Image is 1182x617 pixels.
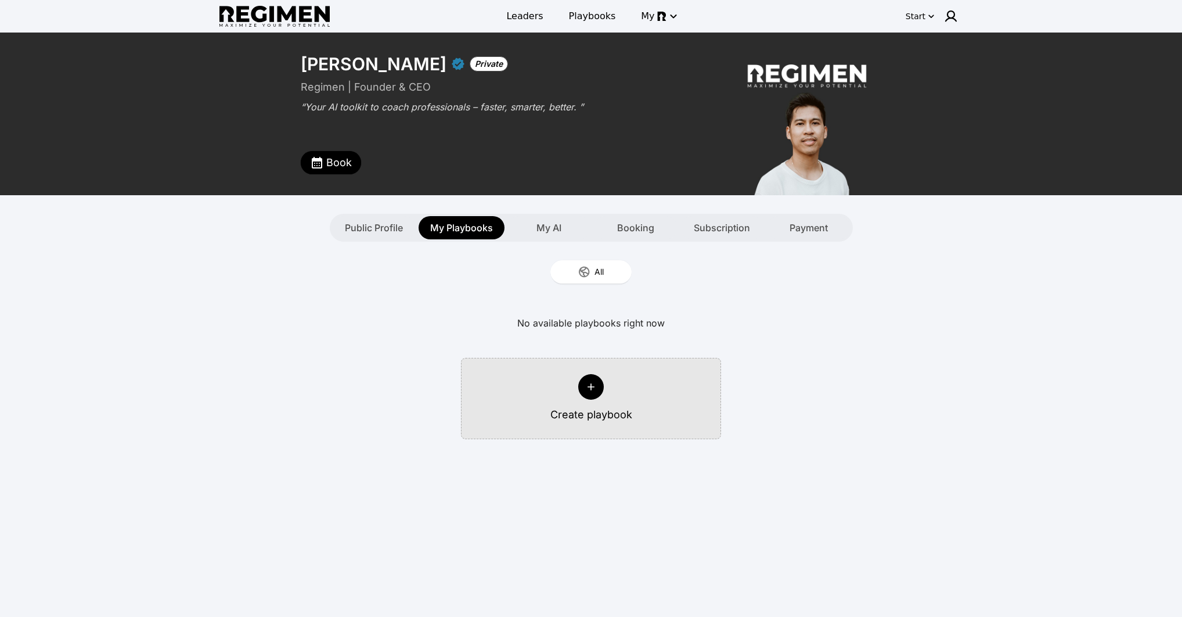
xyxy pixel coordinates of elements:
button: My [634,6,682,27]
span: Book [326,155,352,171]
a: Playbooks [562,6,623,27]
div: Create playbook [550,407,632,423]
span: My [641,9,654,23]
span: Public Profile [345,221,403,235]
button: Subscription [680,216,764,239]
a: Leaders [499,6,550,27]
div: [PERSON_NAME] [301,53,446,74]
span: Leaders [506,9,543,23]
span: Subscription [694,221,750,235]
img: user icon [944,9,958,23]
span: My Playbooks [430,221,493,235]
button: Start [903,7,937,26]
div: Regimen | Founder & CEO [301,79,713,95]
button: My AI [507,216,591,239]
button: My Playbooks [419,216,504,239]
img: Regimen logo [219,6,330,27]
button: Create playbook [461,358,721,439]
div: Verified partner - Rey Mendoza [451,57,465,71]
span: Booking [617,221,654,235]
div: Private [470,56,508,71]
button: Public Profile [332,216,416,239]
span: Playbooks [569,9,616,23]
button: Booking [594,216,678,239]
div: “Your AI toolkit to coach professionals – faster, smarter, better. ” [301,100,713,114]
div: Start [906,10,925,22]
div: No available playbooks right now [517,302,665,358]
button: Payment [767,216,851,239]
button: All [550,260,632,284]
button: Book [301,151,361,174]
span: Payment [790,221,828,235]
img: All [578,266,590,278]
span: My AI [536,221,561,235]
span: All [594,266,604,278]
